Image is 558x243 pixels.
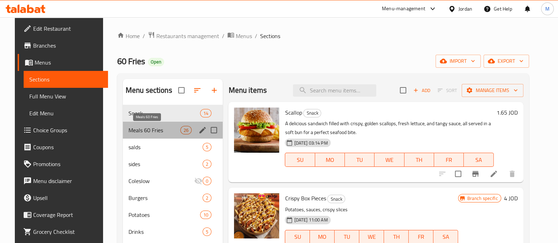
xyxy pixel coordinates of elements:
[18,156,108,172] a: Promotions
[123,122,223,139] div: Meals 60 Fries26edit
[293,84,376,97] input: search
[123,223,223,240] div: Drinks5
[497,108,518,117] h6: 1.65 JOD
[156,32,219,40] span: Restaurants management
[236,32,252,40] span: Menus
[462,84,523,97] button: Manage items
[315,153,345,167] button: MO
[203,194,211,202] div: items
[490,170,498,178] a: Edit menu item
[18,139,108,156] a: Coupons
[436,55,481,68] button: import
[285,153,315,167] button: SU
[318,155,342,165] span: MO
[291,140,330,146] span: [DATE] 03:14 PM
[128,194,203,202] div: Burgers
[504,165,521,182] button: delete
[288,155,312,165] span: SU
[128,177,194,185] span: Coleslow
[222,32,224,40] li: /
[123,102,223,243] nav: Menu sections
[24,88,108,105] a: Full Menu View
[123,139,223,156] div: salds5
[18,54,108,71] a: Menus
[227,31,252,41] a: Menus
[228,85,267,96] h2: Menu items
[18,189,108,206] a: Upsell
[234,108,279,153] img: Scallop
[234,193,279,238] img: Crispy Box Pieces
[33,160,102,168] span: Promotions
[194,177,203,185] svg: Inactive section
[362,232,381,242] span: WE
[35,58,102,67] span: Menus
[33,194,102,202] span: Upsell
[206,82,223,99] button: Add section
[304,109,321,117] span: Snack
[260,32,280,40] span: Sections
[123,105,223,122] div: Snack14
[412,232,431,242] span: FR
[387,232,406,242] span: TH
[148,31,219,41] a: Restaurants management
[348,155,372,165] span: TU
[33,227,102,236] span: Grocery Checklist
[458,5,472,13] div: Jordan
[117,53,145,69] span: 60 Fries
[382,5,425,13] div: Menu-management
[123,206,223,223] div: Potatoes10
[203,229,211,235] span: 5
[18,206,108,223] a: Coverage Report
[489,57,523,66] span: export
[197,125,208,135] button: edit
[143,32,145,40] li: /
[128,109,200,117] span: Snack
[33,211,102,219] span: Coverage Report
[203,144,211,151] span: 5
[18,223,108,240] a: Grocery Checklist
[128,227,203,236] div: Drinks
[33,41,102,50] span: Branches
[33,24,102,33] span: Edit Restaurant
[328,195,345,203] span: Snack
[128,126,180,134] span: Meals 60 Fries
[148,59,164,65] span: Open
[345,153,374,167] button: TU
[24,71,108,88] a: Sections
[285,119,493,137] p: A delicious sandwich filled with crispy, golden scallops, fresh lettuce, and tangy sauce, all ser...
[181,127,191,134] span: 26
[123,172,223,189] div: Coleslow0
[285,205,458,214] p: Potatoes, sauces, crispy slices
[128,211,200,219] span: Potatoes
[123,156,223,172] div: sides2
[467,165,484,182] button: Branch-specific-item
[285,107,302,118] span: Scallop
[29,109,102,117] span: Edit Menu
[18,20,108,37] a: Edit Restaurant
[467,155,491,165] span: SA
[288,232,307,242] span: SU
[313,232,332,242] span: MO
[203,143,211,151] div: items
[467,86,518,95] span: Manage items
[441,57,475,66] span: import
[410,85,433,96] span: Add item
[128,143,203,151] span: salds
[410,85,433,96] button: Add
[203,160,211,168] div: items
[24,105,108,122] a: Edit Menu
[200,211,211,219] div: items
[464,153,493,167] button: SA
[189,82,206,99] span: Sort sections
[434,153,464,167] button: FR
[337,232,356,242] span: TU
[33,126,102,134] span: Choice Groups
[255,32,257,40] li: /
[291,217,330,223] span: [DATE] 11:00 AM
[200,109,211,117] div: items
